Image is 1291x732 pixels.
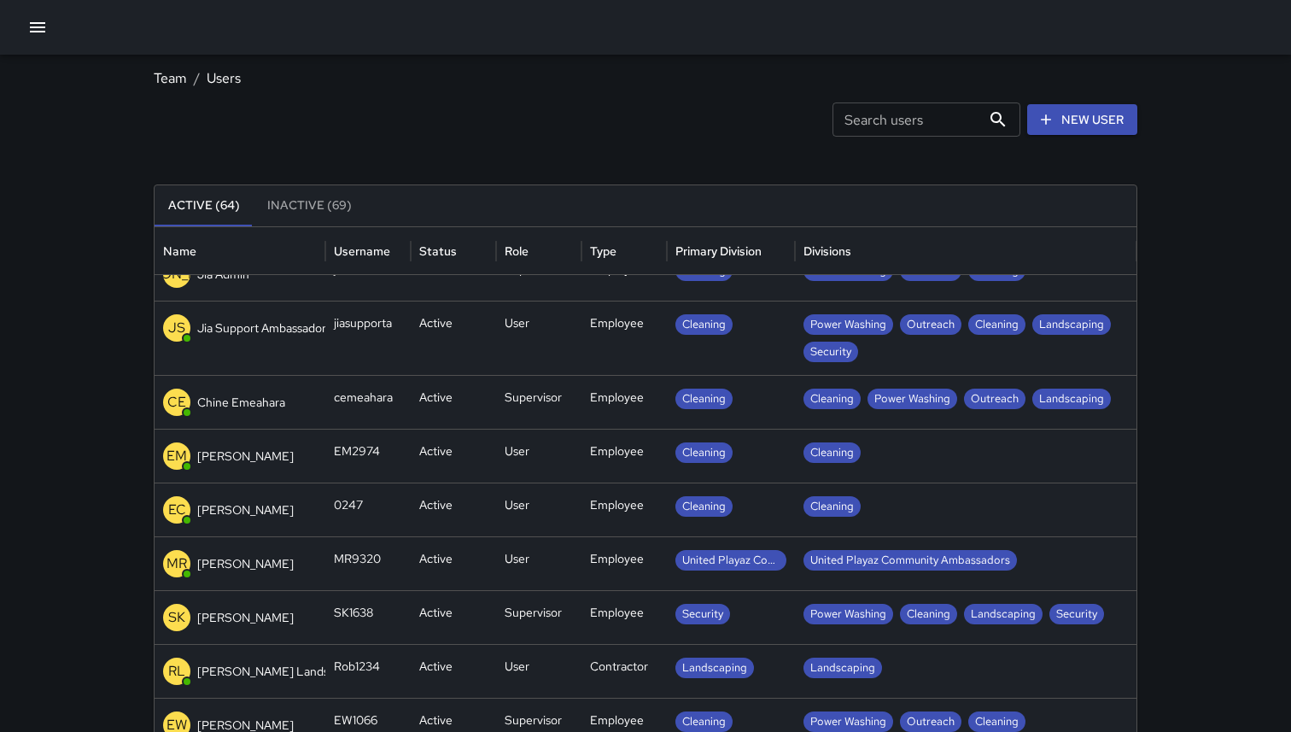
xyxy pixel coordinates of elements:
p: EM [166,446,187,466]
div: Employee [581,429,667,483]
div: Role [505,243,529,259]
div: User [496,536,581,590]
p: [PERSON_NAME] [197,448,294,465]
div: Supervisor [496,375,581,429]
li: / [194,68,200,89]
div: Employee [581,590,667,644]
a: Team [154,69,187,87]
span: Cleaning [675,390,733,407]
div: User [496,483,581,536]
span: Cleaning [803,498,861,515]
span: Cleaning [675,316,733,333]
span: Cleaning [675,498,733,515]
p: MR [166,553,187,574]
div: Type [590,243,616,259]
div: Primary Division [675,243,762,259]
div: Username [334,243,390,259]
span: Outreach [900,316,961,333]
div: Contractor [581,644,667,698]
p: [PERSON_NAME] Landscaper [197,663,359,680]
div: Active [411,301,496,375]
div: Active [411,536,496,590]
div: cemeahara [325,375,411,429]
span: Cleaning [968,713,1025,730]
div: Divisions [803,243,851,259]
span: Cleaning [900,606,957,623]
span: Security [1049,606,1104,623]
div: jiasupporta [325,301,411,375]
p: [PERSON_NAME] [197,555,294,572]
div: Employee [581,483,667,536]
span: Landscaping [803,659,882,676]
div: Supervisor [496,590,581,644]
span: Cleaning [968,316,1025,333]
span: United Playaz Community Ambassadors [675,552,786,569]
a: Users [207,69,241,87]
p: EC [168,500,186,520]
div: User [496,429,581,483]
span: Cleaning [675,444,733,461]
p: SK [168,607,185,628]
p: Chine Emeahara [197,394,285,411]
span: Power Washing [803,606,893,623]
div: Active [411,590,496,644]
div: Active [411,483,496,536]
div: Rob1234 [325,644,411,698]
p: CE [167,392,186,413]
span: Landscaping [1032,316,1111,333]
span: Landscaping [1032,390,1111,407]
span: United Playaz Community Ambassadors [803,552,1017,569]
span: Outreach [900,713,961,730]
p: Jia Support Ambassador [197,319,326,337]
div: 0247 [325,483,411,536]
div: Active [411,644,496,698]
span: Cleaning [803,390,861,407]
span: Outreach [964,390,1025,407]
div: User [496,301,581,375]
div: SK1638 [325,590,411,644]
div: Employee [581,375,667,429]
p: [PERSON_NAME] [197,501,294,518]
span: Security [675,606,730,623]
span: Power Washing [867,390,957,407]
div: Name [163,243,196,259]
div: Employee [581,301,667,375]
p: JS [168,318,185,338]
button: Active (64) [155,185,254,226]
span: Cleaning [803,444,861,461]
div: Status [419,243,457,259]
div: User [496,644,581,698]
span: Power Washing [803,713,893,730]
span: Landscaping [675,659,754,676]
p: RL [168,661,185,682]
button: Inactive (69) [254,185,365,226]
span: Landscaping [964,606,1043,623]
span: Power Washing [803,316,893,333]
div: Employee [581,536,667,590]
span: Security [803,343,858,360]
p: [PERSON_NAME] [197,609,294,626]
div: Active [411,429,496,483]
span: Cleaning [675,713,733,730]
div: EM2974 [325,429,411,483]
a: New User [1027,104,1137,136]
div: Active [411,375,496,429]
div: MR9320 [325,536,411,590]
